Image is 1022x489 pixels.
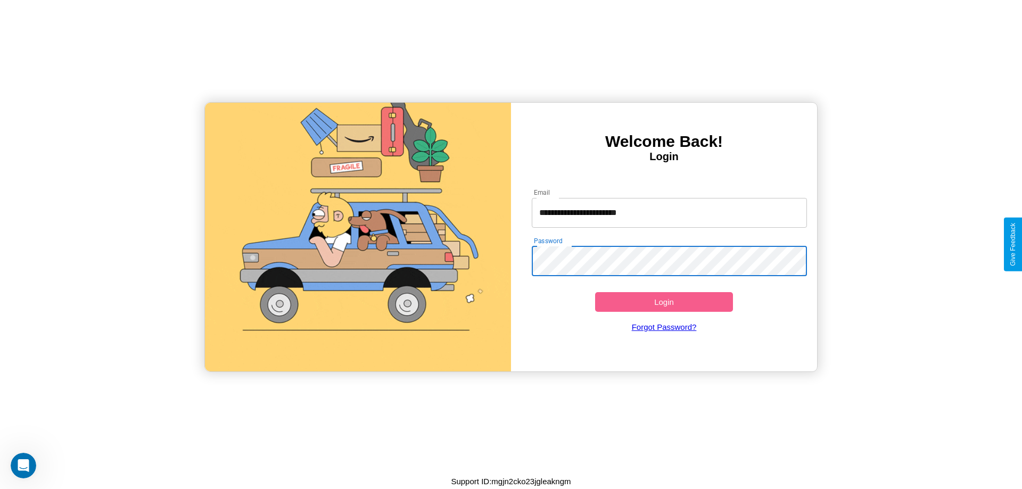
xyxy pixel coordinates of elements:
iframe: Intercom live chat [11,453,36,478]
p: Support ID: mgjn2cko23jgleakngm [451,474,571,488]
label: Email [534,188,550,197]
a: Forgot Password? [526,312,802,342]
button: Login [595,292,733,312]
div: Give Feedback [1009,223,1017,266]
label: Password [534,236,562,245]
img: gif [205,103,511,371]
h3: Welcome Back! [511,132,817,151]
h4: Login [511,151,817,163]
